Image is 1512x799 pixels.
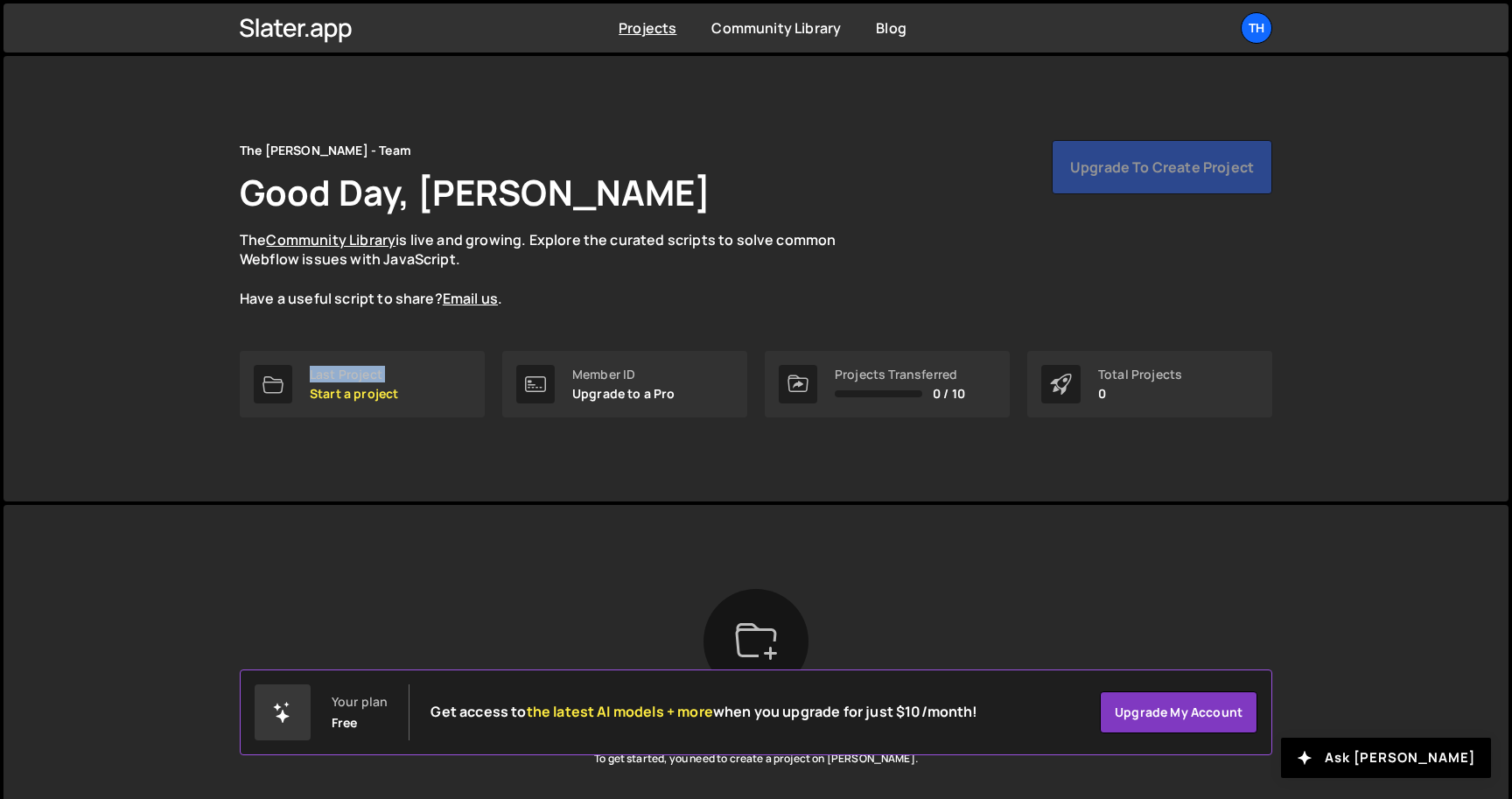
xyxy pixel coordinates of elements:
[572,368,675,382] div: Member ID
[594,750,918,767] p: To get started, you need to create a project on [PERSON_NAME].
[1281,738,1491,778] button: Ask [PERSON_NAME]
[240,230,870,309] p: The is live and growing. Explore the curated scripts to solve common Webflow issues with JavaScri...
[835,368,965,382] div: Projects Transferred
[1098,368,1182,382] div: Total Projects
[572,387,675,401] p: Upgrade to a Pro
[1100,691,1257,733] a: Upgrade my account
[711,18,841,38] a: Community Library
[527,702,713,721] span: the latest AI models + more
[332,716,358,730] div: Free
[876,18,906,38] a: Blog
[443,289,498,308] a: Email us
[933,387,965,401] span: 0 / 10
[310,368,398,382] div: Last Project
[240,168,710,216] h1: Good Day, [PERSON_NAME]
[1241,12,1272,44] a: Th
[240,351,485,417] a: Last Project Start a project
[310,387,398,401] p: Start a project
[619,18,676,38] a: Projects
[240,140,411,161] div: The [PERSON_NAME] - Team
[266,230,395,249] a: Community Library
[1098,387,1182,401] p: 0
[332,695,388,709] div: Your plan
[430,704,977,720] h2: Get access to when you upgrade for just $10/month!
